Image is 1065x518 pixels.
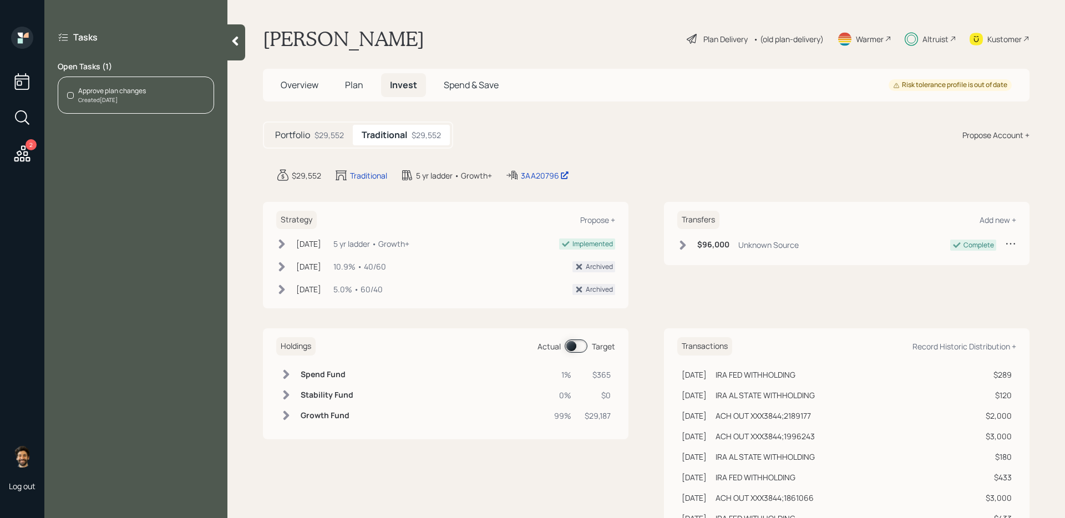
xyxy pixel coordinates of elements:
[987,33,1022,45] div: Kustomer
[444,79,499,91] span: Spend & Save
[301,370,353,379] h6: Spend Fund
[281,79,318,91] span: Overview
[716,389,815,401] div: IRA AL STATE WITHHOLDING
[315,129,344,141] div: $29,552
[345,79,363,91] span: Plan
[682,389,707,401] div: [DATE]
[333,283,383,295] div: 5.0% • 60/40
[682,430,707,442] div: [DATE]
[922,33,949,45] div: Altruist
[554,369,571,380] div: 1%
[677,211,719,229] h6: Transfers
[983,451,1012,463] div: $180
[738,239,799,251] div: Unknown Source
[585,410,611,421] div: $29,187
[703,33,748,45] div: Plan Delivery
[677,337,732,356] h6: Transactions
[390,79,417,91] span: Invest
[753,33,824,45] div: • (old plan-delivery)
[301,390,353,400] h6: Stability Fund
[856,33,884,45] div: Warmer
[292,170,321,181] div: $29,552
[983,430,1012,442] div: $3,000
[716,369,795,380] div: IRA FED WITHHOLDING
[580,215,615,225] div: Propose +
[333,238,409,250] div: 5 yr ladder • Growth+
[333,261,386,272] div: 10.9% • 40/60
[296,238,321,250] div: [DATE]
[11,445,33,468] img: eric-schwartz-headshot.png
[716,451,815,463] div: IRA AL STATE WITHHOLDING
[537,341,561,352] div: Actual
[682,451,707,463] div: [DATE]
[716,471,795,483] div: IRA FED WITHHOLDING
[716,410,811,421] div: ACH OUT XXX3844;2189177
[682,369,707,380] div: [DATE]
[682,492,707,504] div: [DATE]
[58,61,214,72] label: Open Tasks ( 1 )
[9,481,35,491] div: Log out
[592,341,615,352] div: Target
[980,215,1016,225] div: Add new +
[78,86,146,96] div: Approve plan changes
[697,240,729,250] h6: $96,000
[586,285,613,294] div: Archived
[585,369,611,380] div: $365
[412,129,441,141] div: $29,552
[983,389,1012,401] div: $120
[554,389,571,401] div: 0%
[585,389,611,401] div: $0
[716,430,815,442] div: ACH OUT XXX3844;1996243
[983,410,1012,421] div: $2,000
[296,283,321,295] div: [DATE]
[983,369,1012,380] div: $289
[962,129,1029,141] div: Propose Account +
[350,170,387,181] div: Traditional
[26,139,37,150] div: 2
[78,96,146,104] div: Created [DATE]
[263,27,424,51] h1: [PERSON_NAME]
[586,262,613,272] div: Archived
[893,80,1007,90] div: Risk tolerance profile is out of date
[301,411,353,420] h6: Growth Fund
[554,410,571,421] div: 99%
[296,261,321,272] div: [DATE]
[682,410,707,421] div: [DATE]
[983,492,1012,504] div: $3,000
[276,337,316,356] h6: Holdings
[716,492,814,504] div: ACH OUT XXX3844;1861066
[983,471,1012,483] div: $433
[275,130,310,140] h5: Portfolio
[963,240,994,250] div: Complete
[73,31,98,43] label: Tasks
[682,471,707,483] div: [DATE]
[572,239,613,249] div: Implemented
[416,170,492,181] div: 5 yr ladder • Growth+
[521,170,569,181] div: 3AA20796
[912,341,1016,352] div: Record Historic Distribution +
[276,211,317,229] h6: Strategy
[362,130,407,140] h5: Traditional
